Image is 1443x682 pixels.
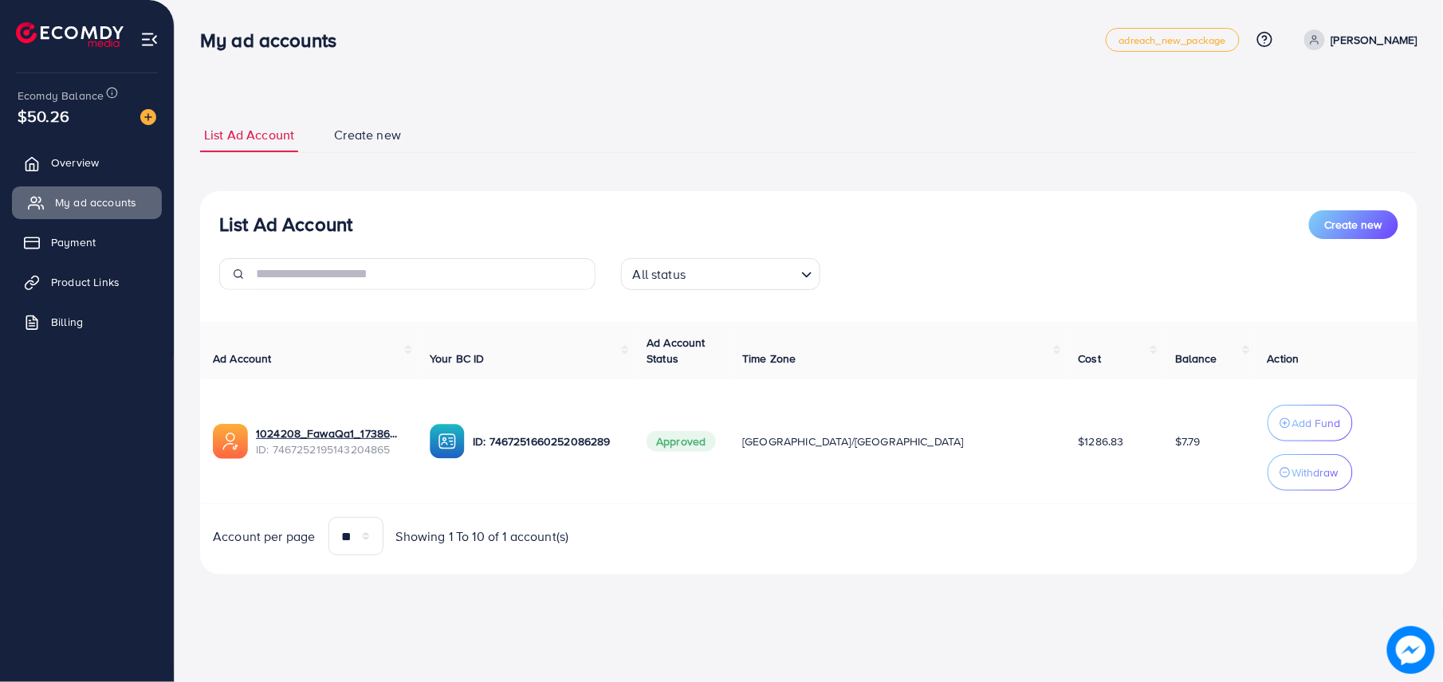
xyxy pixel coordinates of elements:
[1325,217,1382,233] span: Create new
[1175,351,1217,366] span: Balance
[1119,35,1226,45] span: adreach_new_package
[1175,433,1201,449] span: $7.79
[334,126,401,144] span: Create new
[1387,626,1435,674] img: image
[213,424,248,459] img: ic-ads-acc.e4c84228.svg
[204,126,294,144] span: List Ad Account
[51,234,96,250] span: Payment
[256,425,404,458] div: <span class='underline'>1024208_FawaQa1_1738605147168</span></br>7467252195143204865
[18,104,69,127] span: $50.26
[396,527,569,546] span: Showing 1 To 10 of 1 account(s)
[140,30,159,49] img: menu
[1106,28,1240,52] a: adreach_new_package
[200,29,349,52] h3: My ad accounts
[1079,433,1124,449] span: $1286.83
[1079,351,1102,366] span: Cost
[12,306,162,338] a: Billing
[1292,463,1339,482] p: Withdraw
[18,88,104,104] span: Ecomdy Balance
[213,351,272,366] span: Ad Account
[1309,210,1398,239] button: Create new
[213,527,316,546] span: Account per page
[630,263,690,286] span: All status
[1292,414,1341,433] p: Add Fund
[621,258,820,290] div: Search for option
[690,260,794,286] input: Search for option
[1298,29,1417,50] a: [PERSON_NAME]
[256,441,404,457] span: ID: 7467252195143204865
[140,109,156,125] img: image
[1268,405,1353,441] button: Add Fund
[1268,454,1353,491] button: Withdraw
[1331,30,1417,49] p: [PERSON_NAME]
[51,314,83,330] span: Billing
[430,351,485,366] span: Your BC ID
[430,424,465,459] img: ic-ba-acc.ded83a64.svg
[1268,351,1299,366] span: Action
[742,433,964,449] span: [GEOGRAPHIC_DATA]/[GEOGRAPHIC_DATA]
[473,432,621,451] p: ID: 7467251660252086289
[12,186,162,218] a: My ad accounts
[51,274,120,290] span: Product Links
[742,351,796,366] span: Time Zone
[647,335,706,366] span: Ad Account Status
[219,213,352,236] h3: List Ad Account
[647,431,715,452] span: Approved
[16,22,124,47] img: logo
[12,266,162,298] a: Product Links
[256,425,404,441] a: 1024208_FawaQa1_1738605147168
[55,194,136,210] span: My ad accounts
[12,226,162,258] a: Payment
[12,147,162,178] a: Overview
[51,155,99,170] span: Overview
